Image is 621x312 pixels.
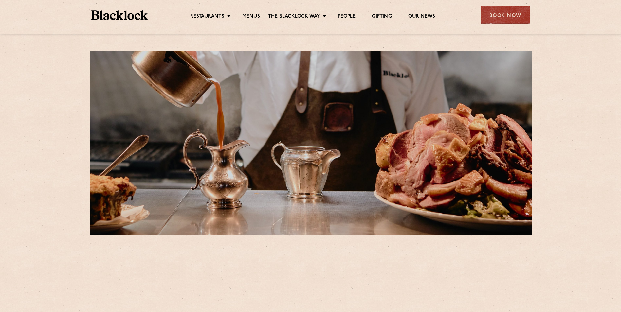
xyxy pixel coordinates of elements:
[242,13,260,21] a: Menus
[481,6,530,24] div: Book Now
[268,13,320,21] a: The Blacklock Way
[372,13,392,21] a: Gifting
[91,10,148,20] img: BL_Textured_Logo-footer-cropped.svg
[338,13,356,21] a: People
[190,13,224,21] a: Restaurants
[408,13,435,21] a: Our News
